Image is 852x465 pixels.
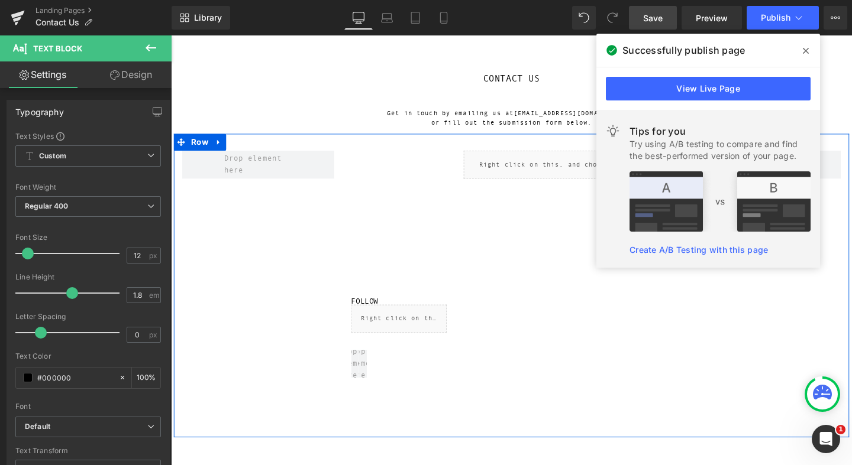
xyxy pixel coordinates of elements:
div: Font Weight [15,183,161,191]
a: New Library [172,6,230,30]
a: [EMAIL_ADDRESS][DOMAIN_NAME] [360,78,485,86]
button: Undo [572,6,596,30]
button: Redo [601,6,624,30]
div: Typography [15,100,64,117]
a: Landing Pages [35,6,172,15]
div: Text Transform [15,447,161,455]
button: More [824,6,847,30]
span: em [149,291,159,299]
i: Default [25,422,50,432]
span: Successfully publish page [622,43,745,57]
a: Mobile [430,6,458,30]
a: Expand / Collapse [43,103,58,121]
div: Line Height [15,273,161,281]
h2: CONTACT US [12,38,704,53]
div: Tips for you [630,124,811,138]
span: Publish [761,13,790,22]
b: Regular 400 [25,201,69,210]
a: Tablet [401,6,430,30]
a: Design [88,61,174,88]
a: Preview [682,6,742,30]
b: Custom [39,151,66,161]
span: Contact Us [35,18,79,27]
img: tip.png [630,171,811,232]
span: Text Block [33,44,82,53]
a: Desktop [344,6,373,30]
input: Color [37,371,113,384]
span: FOLLOW [189,274,218,284]
span: px [149,252,159,259]
a: View Live Page [606,77,811,100]
span: Row [18,103,43,121]
div: Try using A/B testing to compare and find the best-performed version of your page. [630,138,811,162]
button: Publish [747,6,819,30]
a: Laptop [373,6,401,30]
a: Create A/B Testing with this page [630,245,768,255]
p: or fill out the submission form below. [224,87,492,97]
div: % [132,368,160,388]
span: Preview [696,12,728,24]
img: light.svg [606,124,620,138]
span: px [149,331,159,339]
div: Font [15,402,161,411]
span: Library [194,12,222,23]
div: Text Color [15,352,161,360]
span: Save [643,12,663,24]
div: Letter Spacing [15,313,161,321]
p: Get in touch by emailing us at , [224,77,492,87]
iframe: Intercom live chat [812,425,840,453]
div: Font Size [15,233,161,242]
span: 1 [836,425,845,434]
div: Text Styles [15,131,161,141]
